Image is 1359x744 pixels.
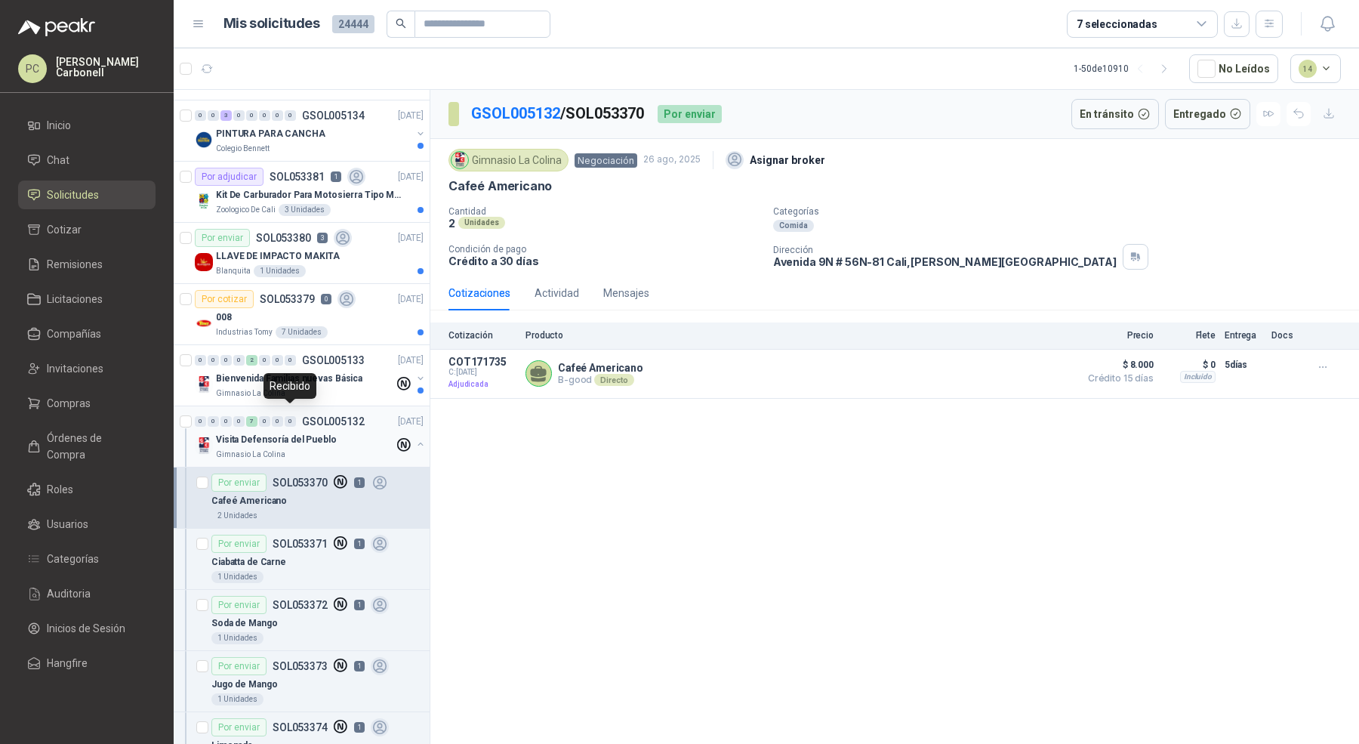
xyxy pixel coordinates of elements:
[216,387,285,400] p: Gimnasio La Colina
[47,187,99,203] span: Solicitudes
[47,326,101,342] span: Compañías
[246,355,257,366] div: 2
[216,204,276,216] p: Zoologico De Cali
[211,535,267,553] div: Por enviar
[279,204,331,216] div: 3 Unidades
[448,356,516,368] p: COT171735
[195,351,427,400] a: 0 0 0 0 2 0 0 0 GSOL005133[DATE] Company LogoBienvenida Familias nuevas BásicaGimnasio La Colina
[174,651,430,712] a: Por enviarSOL0533731Jugo de Mango1 Unidades
[47,291,103,307] span: Licitaciones
[47,481,73,498] span: Roles
[18,475,156,504] a: Roles
[448,206,761,217] p: Cantidad
[18,54,47,83] div: PC
[174,529,430,590] a: Por enviarSOL0533711Ciabatta de Carne1 Unidades
[256,233,311,243] p: SOL053380
[47,117,71,134] span: Inicio
[56,57,156,78] p: [PERSON_NAME] Carbonell
[1078,374,1154,383] span: Crédito 15 días
[216,127,325,141] p: PINTURA PARA CANCHA
[18,181,156,209] a: Solicitudes
[263,373,316,399] div: Recibido
[216,265,251,277] p: Blanquita
[47,395,91,412] span: Compras
[448,377,516,392] p: Adjudicada
[47,221,82,238] span: Cotizar
[398,292,424,307] p: [DATE]
[1290,54,1342,83] button: 14
[18,285,156,313] a: Licitaciones
[575,154,637,166] a: Negociación
[233,110,245,121] div: 0
[1271,330,1302,341] p: Docs
[216,143,270,155] p: Colegio Bennett
[658,105,722,123] div: Por enviar
[18,250,156,279] a: Remisiones
[246,416,257,427] div: 7
[535,285,579,301] div: Actividad
[398,415,424,429] p: [DATE]
[47,655,88,671] span: Hangfire
[195,168,263,186] div: Por adjudicar
[1180,371,1216,383] div: Incluido
[47,360,103,377] span: Invitaciones
[594,374,634,386] div: Directo
[285,110,296,121] div: 0
[398,231,424,245] p: [DATE]
[603,285,649,301] div: Mensajes
[174,468,430,529] a: Por enviarSOL0533701Cafeé Americano2 Unidades
[195,375,213,394] img: Company Logo
[270,171,325,182] p: SOL053381
[18,18,95,36] img: Logo peakr
[195,437,213,455] img: Company Logo
[773,255,1117,268] p: Avenida 9N # 56N-81 Cali , [PERSON_NAME][GEOGRAPHIC_DATA]
[18,579,156,608] a: Auditoria
[18,545,156,573] a: Categorías
[18,649,156,678] a: Hangfire
[332,15,374,33] span: 24444
[471,104,560,122] a: GSOL005132
[18,320,156,348] a: Compañías
[558,362,643,374] p: Cafeé Americano
[1078,330,1154,341] p: Precio
[211,555,286,570] p: Ciabatta de Carne
[272,355,283,366] div: 0
[773,245,1117,255] p: Dirección
[47,256,103,273] span: Remisiones
[211,474,267,492] div: Por enviar
[195,253,213,271] img: Company Logo
[47,516,88,533] span: Usuarios
[354,600,365,610] p: 1
[174,284,430,345] a: Por cotizarSOL0533790[DATE] Company Logo008Industrias Tomy7 Unidades
[47,551,99,567] span: Categorías
[18,354,156,383] a: Invitaciones
[211,693,263,705] div: 1 Unidades
[220,416,232,427] div: 0
[211,678,277,692] p: Jugo de Mango
[1189,54,1278,83] button: No Leídos
[272,416,283,427] div: 0
[643,153,701,167] p: 26 ago, 2025
[1074,57,1177,81] div: 1 - 50 de 10910
[272,110,283,121] div: 0
[211,510,263,522] div: 2 Unidades
[216,326,273,338] p: Industrias Tomy
[233,355,245,366] div: 0
[525,330,1069,341] p: Producto
[211,596,267,614] div: Por enviar
[195,110,206,121] div: 0
[1163,330,1216,341] p: Flete
[47,620,125,637] span: Inicios de Sesión
[18,614,156,643] a: Inicios de Sesión
[211,616,277,631] p: Soda de Mango
[276,326,328,338] div: 7 Unidades
[208,355,219,366] div: 0
[1163,356,1216,374] p: $ 0
[1078,356,1154,374] span: $ 8.000
[448,244,761,255] p: Condición de pago
[195,290,254,308] div: Por cotizar
[259,110,270,121] div: 0
[18,215,156,244] a: Cotizar
[1225,330,1262,341] p: Entrega
[195,229,250,247] div: Por enviar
